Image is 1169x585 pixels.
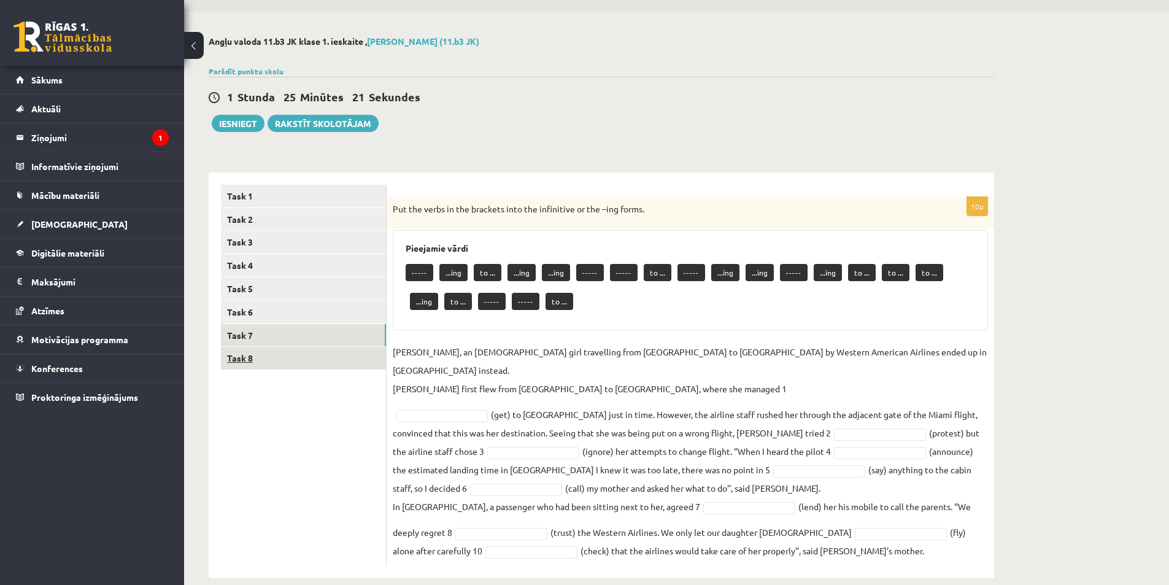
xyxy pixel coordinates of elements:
a: Rīgas 1. Tālmācības vidusskola [14,21,112,52]
a: Mācību materiāli [16,181,169,209]
a: Atzīmes [16,296,169,325]
a: Task 5 [221,277,386,300]
a: Task 1 [221,185,386,207]
a: Konferences [16,354,169,382]
a: Task 7 [221,324,386,347]
span: Digitālie materiāli [31,247,104,258]
p: ...ing [711,264,739,281]
p: to ... [474,264,501,281]
span: Motivācijas programma [31,334,128,345]
i: 1 [152,130,169,146]
a: Maksājumi [16,268,169,296]
p: ...ing [746,264,774,281]
p: 10p [966,196,988,216]
p: ----- [406,264,433,281]
a: Task 8 [221,347,386,370]
a: Aktuāli [16,95,169,123]
span: Mācību materiāli [31,190,99,201]
p: to ... [444,293,472,310]
p: ...ing [410,293,438,310]
span: 25 [284,90,296,104]
p: ----- [576,264,604,281]
span: Atzīmes [31,305,64,316]
p: ----- [478,293,506,310]
span: Sākums [31,74,63,85]
legend: Maksājumi [31,268,169,296]
legend: Informatīvie ziņojumi [31,152,169,180]
a: Ziņojumi1 [16,123,169,152]
p: ----- [677,264,705,281]
a: Sākums [16,66,169,94]
span: Proktoringa izmēģinājums [31,392,138,403]
a: Proktoringa izmēģinājums [16,383,169,411]
p: ...ing [542,264,570,281]
a: Parādīt punktu skalu [209,66,284,76]
p: ...ing [507,264,536,281]
span: 21 [352,90,365,104]
p: ...ing [439,264,468,281]
span: Minūtes [300,90,344,104]
a: Task 2 [221,208,386,231]
p: ----- [610,264,638,281]
span: Stunda [237,90,275,104]
a: Digitālie materiāli [16,239,169,267]
p: to ... [644,264,671,281]
span: [DEMOGRAPHIC_DATA] [31,219,128,230]
a: Informatīvie ziņojumi [16,152,169,180]
span: 1 [227,90,233,104]
p: ----- [512,293,539,310]
a: Task 3 [221,231,386,254]
p: ----- [780,264,808,281]
a: Rakstīt skolotājam [268,115,379,132]
span: Sekundes [369,90,420,104]
p: to ... [882,264,909,281]
p: ...ing [814,264,842,281]
a: [PERSON_NAME] (11.b3 JK) [367,36,479,47]
p: to ... [848,264,876,281]
fieldset: (get) to [GEOGRAPHIC_DATA] just in time. However, the airline staff rushed her through the adjace... [393,343,988,560]
p: In [GEOGRAPHIC_DATA], a passenger who had been sitting next to her, agreed 7 [393,497,700,516]
a: [DEMOGRAPHIC_DATA] [16,210,169,238]
p: to ... [546,293,573,310]
p: [PERSON_NAME], an [DEMOGRAPHIC_DATA] girl travelling from [GEOGRAPHIC_DATA] to [GEOGRAPHIC_DATA] ... [393,343,988,398]
h3: Pieejamie vārdi [406,243,975,254]
p: to ... [916,264,943,281]
a: Task 4 [221,254,386,277]
span: Aktuāli [31,103,61,114]
button: Iesniegt [212,115,264,132]
a: Task 6 [221,301,386,323]
span: Konferences [31,363,83,374]
p: Put the verbs in the brackets into the infinitive or the –ing forms. [393,203,927,215]
h2: Angļu valoda 11.b3 JK klase 1. ieskaite , [209,36,994,47]
a: Motivācijas programma [16,325,169,354]
legend: Ziņojumi [31,123,169,152]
